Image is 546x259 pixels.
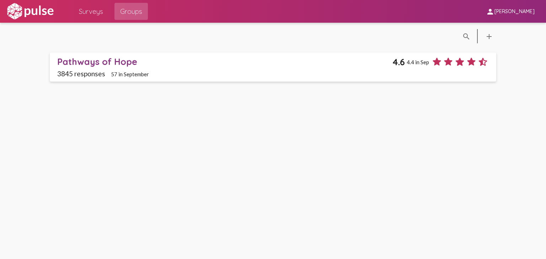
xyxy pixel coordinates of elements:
span: 4.4 in Sep [407,59,429,65]
span: Surveys [79,5,103,18]
a: Surveys [73,3,109,20]
span: 4.6 [392,56,405,67]
button: language [482,29,496,43]
a: Groups [114,3,148,20]
button: language [459,29,473,43]
div: Pathways of Hope [57,56,392,67]
img: white-logo.svg [6,2,55,20]
mat-icon: language [462,32,471,41]
span: 57 in September [111,71,149,77]
mat-icon: person [486,7,494,16]
span: 3845 responses [57,70,105,78]
button: [PERSON_NAME] [480,5,540,18]
mat-icon: language [485,32,493,41]
a: Pathways of Hope4.64.4 in Sep3845 responses57 in September [50,53,497,82]
span: [PERSON_NAME] [494,9,535,15]
span: Groups [120,5,142,18]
